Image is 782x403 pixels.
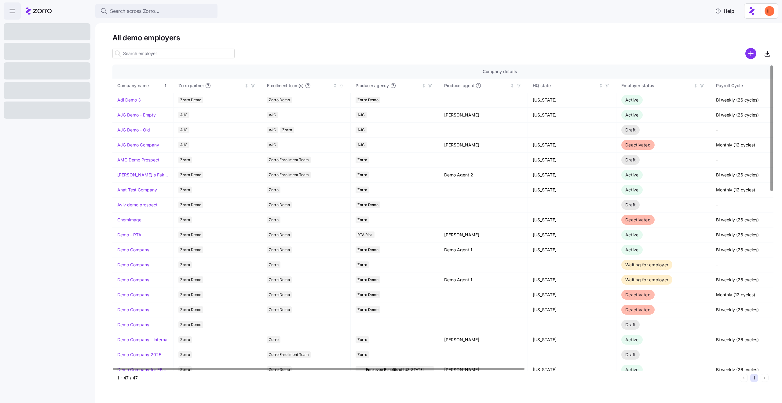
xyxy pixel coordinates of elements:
[625,352,636,357] span: Draft
[267,83,304,89] span: Enrollment team(s)
[528,272,616,287] td: [US_STATE]
[262,79,351,93] th: Enrollment team(s)Not sorted
[439,272,528,287] td: Demo Agent 1
[528,302,616,317] td: [US_STATE]
[616,79,711,93] th: Employer statusNot sorted
[357,246,378,253] span: Zorro Demo
[117,367,168,373] a: Demo Company for EBofVA
[269,366,290,373] span: Zorro Demo
[439,138,528,153] td: [PERSON_NAME]
[117,337,168,343] a: Demo Company - internal
[750,374,758,382] button: 1
[117,82,163,89] div: Company name
[357,127,365,133] span: AJG
[117,187,157,193] a: Anat Test Company
[180,97,201,103] span: Zorro Demo
[528,227,616,242] td: [US_STATE]
[357,336,367,343] span: Zorro
[180,201,201,208] span: Zorro Demo
[180,246,201,253] span: Zorro Demo
[625,127,636,132] span: Draft
[112,33,773,43] h1: All demo employers
[366,366,424,373] span: Employee Benefits of [US_STATE]
[625,307,651,312] span: Deactivated
[174,79,262,93] th: Zorro partnerNot sorted
[269,97,290,103] span: Zorro Demo
[180,306,201,313] span: Zorro Demo
[621,82,692,89] div: Employer status
[625,142,651,147] span: Deactivated
[180,231,201,238] span: Zorro Demo
[761,374,769,382] button: Next page
[357,291,378,298] span: Zorro Demo
[528,108,616,123] td: [US_STATE]
[180,112,188,118] span: AJG
[269,276,290,283] span: Zorro Demo
[599,83,603,88] div: Not sorted
[356,83,389,89] span: Producer agency
[716,82,781,89] div: Payroll Cycle
[117,172,168,178] a: [PERSON_NAME]'s Fake Company
[422,83,426,88] div: Not sorted
[625,277,668,282] span: Waiting for employer
[269,127,276,133] span: AJG
[269,157,309,163] span: Zorro Enrollment Team
[180,172,201,178] span: Zorro Demo
[715,7,734,15] span: Help
[357,157,367,163] span: Zorro
[528,183,616,198] td: [US_STATE]
[117,247,149,253] a: Demo Company
[357,201,378,208] span: Zorro Demo
[439,242,528,257] td: Demo Agent 1
[357,276,378,283] span: Zorro Demo
[269,291,290,298] span: Zorro Demo
[528,153,616,168] td: [US_STATE]
[625,262,668,267] span: Waiting for employer
[528,287,616,302] td: [US_STATE]
[269,142,276,148] span: AJG
[625,157,636,162] span: Draft
[528,213,616,227] td: [US_STATE]
[740,374,748,382] button: Previous page
[351,79,439,93] th: Producer agencyNot sorted
[117,232,141,238] a: Demo - RTA
[117,292,149,298] a: Demo Company
[117,127,150,133] a: AJG Demo - Old
[625,217,651,222] span: Deactivated
[528,362,616,377] td: [US_STATE]
[117,277,149,283] a: Demo Company
[112,79,174,93] th: Company nameSorted ascending
[625,232,639,237] span: Active
[269,187,279,193] span: Zorro
[180,127,188,133] span: AJG
[117,97,141,103] a: Adi Demo 3
[528,242,616,257] td: [US_STATE]
[282,127,292,133] span: Zorro
[444,83,474,89] span: Producer agent
[357,306,378,313] span: Zorro Demo
[269,231,290,238] span: Zorro Demo
[625,247,639,252] span: Active
[269,261,279,268] span: Zorro
[528,79,616,93] th: HQ stateNot sorted
[180,276,201,283] span: Zorro Demo
[117,112,156,118] a: AJG Demo - Empty
[269,336,279,343] span: Zorro
[269,246,290,253] span: Zorro Demo
[117,202,158,208] a: Aviv demo prospect
[117,307,149,313] a: Demo Company
[269,112,276,118] span: AJG
[112,49,235,58] input: Search employer
[528,138,616,153] td: [US_STATE]
[533,82,597,89] div: HQ state
[510,83,514,88] div: Not sorted
[269,306,290,313] span: Zorro Demo
[269,201,290,208] span: Zorro Demo
[625,172,639,177] span: Active
[439,227,528,242] td: [PERSON_NAME]
[357,187,367,193] span: Zorro
[180,157,190,163] span: Zorro
[180,291,201,298] span: Zorro Demo
[357,97,378,103] span: Zorro Demo
[117,142,159,148] a: AJG Demo Company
